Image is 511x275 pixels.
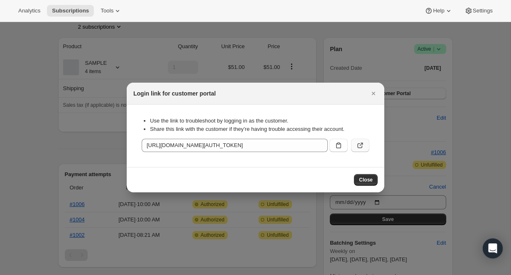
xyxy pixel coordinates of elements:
[150,117,369,125] li: Use the link to troubleshoot by logging in as the customer.
[433,7,444,14] span: Help
[13,5,45,17] button: Analytics
[420,5,457,17] button: Help
[52,7,89,14] span: Subscriptions
[96,5,127,17] button: Tools
[18,7,40,14] span: Analytics
[47,5,94,17] button: Subscriptions
[483,238,503,258] div: Open Intercom Messenger
[354,174,378,186] button: Close
[473,7,493,14] span: Settings
[133,89,216,98] h2: Login link for customer portal
[359,177,373,183] span: Close
[459,5,498,17] button: Settings
[150,125,369,133] li: Share this link with the customer if they’re having trouble accessing their account.
[368,88,379,99] button: Close
[101,7,113,14] span: Tools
